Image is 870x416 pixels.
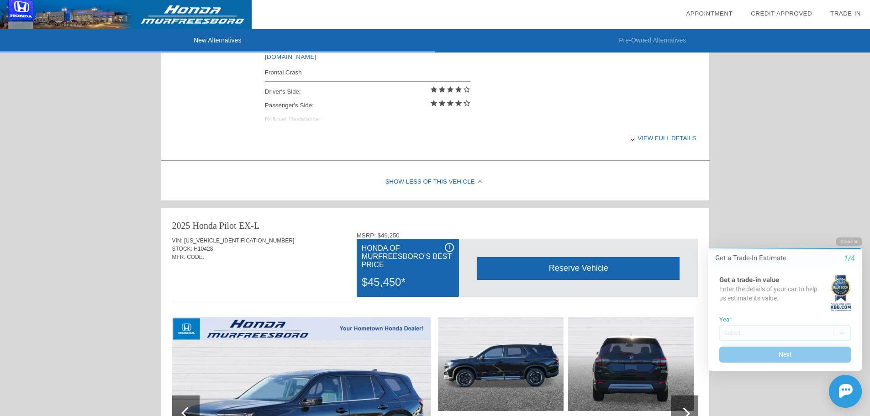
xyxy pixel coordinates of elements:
[265,85,471,99] div: Driver's Side:
[362,243,454,270] div: Honda of Murfreesboro’s Best Price
[172,275,698,290] div: Quoted on [DATE] 8:31:46 PM
[438,317,564,411] img: bf446102adb69964145da872aa11b663x.jpg
[568,317,694,411] img: 3bca9df3ae5e5558cabe7346272b75c7x.jpg
[446,85,454,94] i: star
[265,99,471,112] div: Passenger's Side:
[430,85,438,94] i: star
[239,219,260,232] div: EX-L
[362,270,454,294] div: $45,450*
[686,10,733,17] a: Appointment
[430,99,438,107] i: star
[454,99,463,107] i: star
[751,10,812,17] a: Credit Approved
[463,85,471,94] i: star_border
[172,246,192,252] span: STOCK:
[161,164,709,200] div: Show Less of this Vehicle
[265,127,696,149] div: View full details
[172,237,183,244] span: VIN:
[438,99,446,107] i: star
[265,67,471,78] div: Frontal Crash
[357,232,698,239] div: MSRP: $49,250
[194,246,213,252] span: H10428
[172,254,205,260] span: MFR. CODE:
[445,243,454,252] div: i
[184,237,294,244] span: [US_VEHICLE_IDENTIFICATION_NUMBER]
[454,85,463,94] i: star
[438,85,446,94] i: star
[477,257,680,279] div: Reserve Vehicle
[830,10,861,17] a: Trade-In
[446,99,454,107] i: star
[172,219,237,232] div: 2025 Honda Pilot
[689,229,870,416] iframe: Chat Assistance
[463,99,471,107] i: star_border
